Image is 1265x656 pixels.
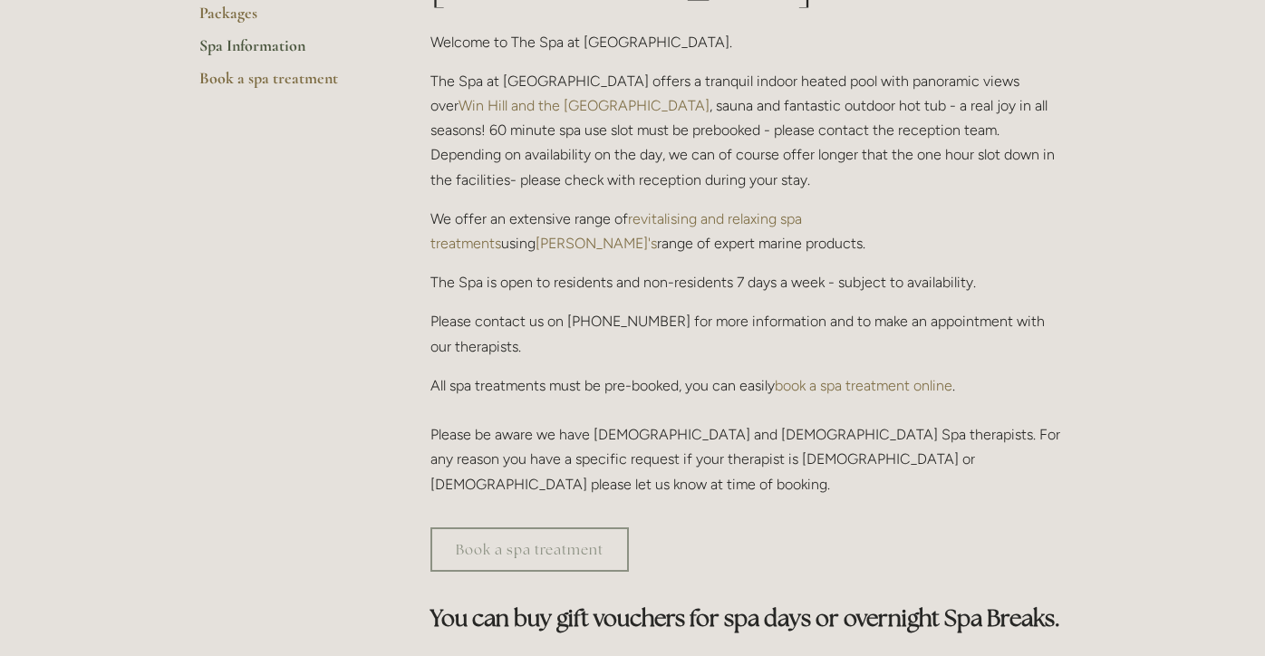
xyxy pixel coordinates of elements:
[199,3,372,35] a: Packages
[430,309,1066,358] p: Please contact us on [PHONE_NUMBER] for more information and to make an appointment with our ther...
[430,527,629,572] a: Book a spa treatment
[430,603,1060,632] strong: You can buy gift vouchers for spa days or overnight Spa Breaks.
[199,68,372,101] a: Book a spa treatment
[199,35,372,68] a: Spa Information
[459,97,710,114] a: Win Hill and the [GEOGRAPHIC_DATA]
[430,373,1066,497] p: All spa treatments must be pre-booked, you can easily . Please be aware we have [DEMOGRAPHIC_DATA...
[430,69,1066,192] p: The Spa at [GEOGRAPHIC_DATA] offers a tranquil indoor heated pool with panoramic views over , sau...
[536,235,657,252] a: [PERSON_NAME]'s
[430,30,1066,54] p: Welcome to The Spa at [GEOGRAPHIC_DATA].
[430,270,1066,294] p: The Spa is open to residents and non-residents 7 days a week - subject to availability.
[775,377,952,394] a: book a spa treatment online
[430,207,1066,256] p: We offer an extensive range of using range of expert marine products.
